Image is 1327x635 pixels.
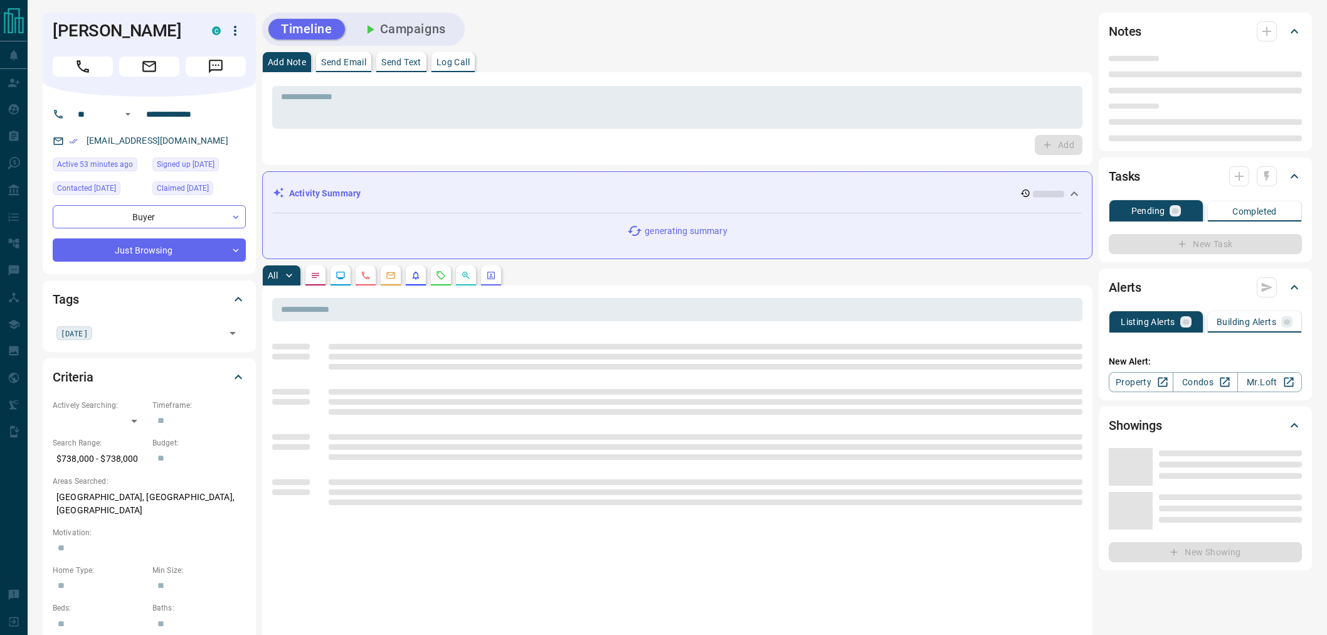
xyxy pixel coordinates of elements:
svg: Requests [436,270,446,280]
p: All [268,271,278,280]
div: Fri Oct 10 2025 [53,181,146,199]
div: Tue Oct 14 2025 [53,157,146,175]
p: Activity Summary [289,187,361,200]
p: Pending [1131,206,1165,215]
a: [EMAIL_ADDRESS][DOMAIN_NAME] [87,136,228,146]
a: Property [1109,372,1173,392]
p: Listing Alerts [1121,317,1175,326]
p: Building Alerts [1217,317,1276,326]
span: Signed up [DATE] [157,158,214,171]
h2: Showings [1109,415,1162,435]
p: Motivation: [53,527,246,538]
div: Tasks [1109,161,1302,191]
h2: Criteria [53,367,93,387]
button: Timeline [268,19,345,40]
h2: Tasks [1109,166,1140,186]
p: Home Type: [53,565,146,576]
span: Contacted [DATE] [57,182,116,195]
div: Buyer [53,205,246,228]
p: New Alert: [1109,355,1302,368]
button: Open [224,324,241,342]
div: Fri Oct 10 2025 [152,181,246,199]
h2: Tags [53,289,78,309]
div: Showings [1109,410,1302,440]
a: Condos [1173,372,1237,392]
button: Campaigns [350,19,458,40]
p: Beds: [53,602,146,614]
p: Budget: [152,437,246,449]
h1: [PERSON_NAME] [53,21,193,41]
div: Criteria [53,362,246,392]
div: Alerts [1109,272,1302,302]
div: Activity Summary [273,182,1082,205]
span: [DATE] [61,327,88,339]
div: Tags [53,284,246,314]
svg: Opportunities [461,270,471,280]
p: Log Call [436,58,470,67]
p: Areas Searched: [53,476,246,487]
p: generating summary [645,225,727,238]
p: Baths: [152,602,246,614]
p: Completed [1232,207,1277,216]
svg: Email Verified [69,137,78,146]
span: Email [119,56,179,77]
button: Open [120,107,135,122]
p: Send Email [321,58,366,67]
div: condos.ca [212,26,221,35]
svg: Emails [386,270,396,280]
p: Add Note [268,58,306,67]
h2: Notes [1109,21,1141,41]
span: Claimed [DATE] [157,182,209,195]
h2: Alerts [1109,277,1141,297]
a: Mr.Loft [1237,372,1302,392]
svg: Agent Actions [486,270,496,280]
p: Send Text [381,58,421,67]
p: [GEOGRAPHIC_DATA], [GEOGRAPHIC_DATA], [GEOGRAPHIC_DATA] [53,487,246,521]
div: Fri Oct 10 2025 [152,157,246,175]
div: Notes [1109,16,1302,46]
svg: Listing Alerts [411,270,421,280]
p: Search Range: [53,437,146,449]
svg: Lead Browsing Activity [336,270,346,280]
span: Call [53,56,113,77]
div: Just Browsing [53,238,246,262]
svg: Notes [310,270,320,280]
p: Timeframe: [152,400,246,411]
p: $738,000 - $738,000 [53,449,146,469]
svg: Calls [361,270,371,280]
p: Min Size: [152,565,246,576]
p: Actively Searching: [53,400,146,411]
span: Active 53 minutes ago [57,158,133,171]
span: Message [186,56,246,77]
